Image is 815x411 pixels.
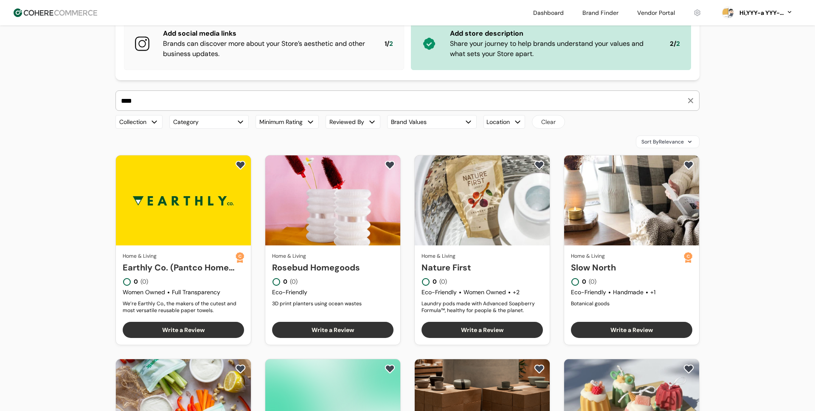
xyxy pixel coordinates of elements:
button: Clear [532,115,565,129]
span: 2 [389,39,393,49]
button: add to favorite [532,159,546,172]
span: 1 [385,39,387,49]
span: Sort By Relevance [641,138,684,146]
button: Write a Review [123,322,244,338]
button: add to favorite [682,159,696,172]
button: add to favorite [383,159,397,172]
span: 2 [676,39,680,49]
button: Write a Review [571,322,692,338]
div: Hi, YYY-a YYY-aa [738,8,784,17]
a: Rosebud Homegoods [272,261,393,274]
span: / [387,39,389,49]
div: Add social media links [163,28,371,39]
button: add to favorite [682,363,696,375]
div: Share your journey to help brands understand your values and what sets your Store apart. [450,39,656,59]
div: Brands can discover more about your Store’s aesthetic and other business updates. [163,39,371,59]
button: add to favorite [233,159,247,172]
button: Hi,YYY-a YYY-aa [738,8,793,17]
img: Cohere Logo [14,8,97,17]
span: / [674,39,676,49]
button: Write a Review [272,322,393,338]
button: Write a Review [422,322,543,338]
a: Slow North [571,261,684,274]
button: add to favorite [532,363,546,375]
a: Nature First [422,261,543,274]
span: 2 [670,39,674,49]
button: add to favorite [383,363,397,375]
button: add to favorite [233,363,247,375]
div: Add store description [450,28,656,39]
svg: 0 percent [722,6,734,19]
a: Earthly Co. (Pantco Home Ltd.) [123,261,236,274]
